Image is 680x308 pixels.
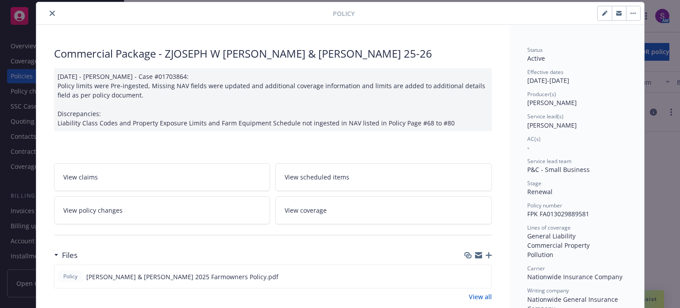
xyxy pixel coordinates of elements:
[47,8,58,19] button: close
[527,68,564,76] span: Effective dates
[54,68,492,131] div: [DATE] - [PERSON_NAME] - Case #01703864: Policy limits were Pre-ingested, Missing NAV fields were...
[527,165,590,174] span: P&C - Small Business
[527,224,571,231] span: Lines of coverage
[527,46,543,54] span: Status
[63,206,123,215] span: View policy changes
[86,272,278,281] span: [PERSON_NAME] & [PERSON_NAME] 2025 Farmowners Policy.pdf
[54,250,77,261] div: Files
[480,272,488,281] button: preview file
[469,292,492,301] a: View all
[527,98,577,107] span: [PERSON_NAME]
[527,202,562,209] span: Policy number
[527,90,556,98] span: Producer(s)
[527,135,541,143] span: AC(s)
[527,121,577,129] span: [PERSON_NAME]
[527,113,564,120] span: Service lead(s)
[54,163,270,191] a: View claims
[527,179,541,187] span: Stage
[275,196,492,224] a: View coverage
[527,143,529,152] span: -
[527,231,626,241] div: General Liability
[54,46,492,61] div: Commercial Package - ZJOSEPH W [PERSON_NAME] & [PERSON_NAME] 25-26
[275,163,492,191] a: View scheduled items
[527,54,545,62] span: Active
[527,265,545,272] span: Carrier
[527,210,589,218] span: FPK FA013029889581
[466,272,473,281] button: download file
[527,157,572,165] span: Service lead team
[527,273,622,281] span: Nationwide Insurance Company
[62,250,77,261] h3: Files
[54,196,270,224] a: View policy changes
[285,206,327,215] span: View coverage
[527,68,626,85] div: [DATE] - [DATE]
[527,287,569,294] span: Writing company
[285,172,349,182] span: View scheduled items
[527,241,626,250] div: Commercial Property
[527,187,552,196] span: Renewal
[333,9,355,18] span: Policy
[63,172,98,182] span: View claims
[527,250,626,259] div: Pollution
[62,273,79,281] span: Policy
